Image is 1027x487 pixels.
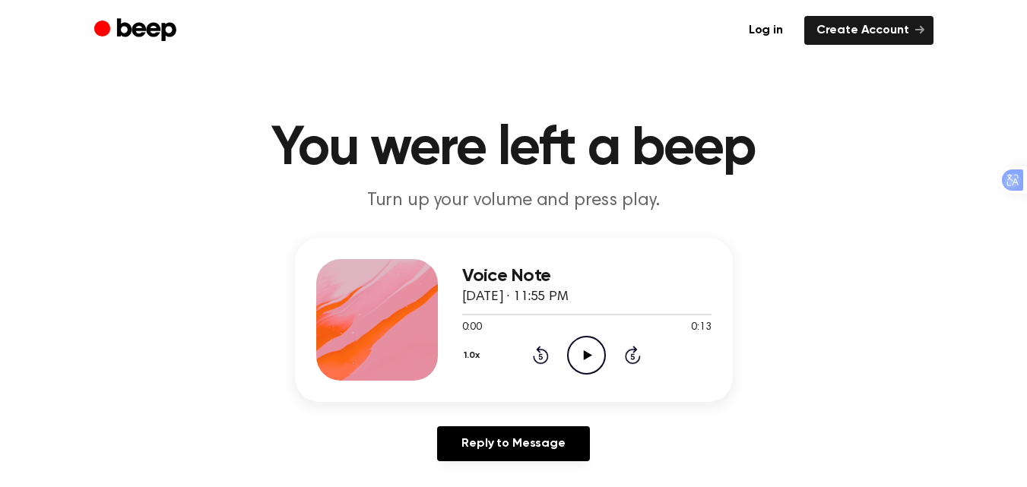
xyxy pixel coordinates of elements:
[222,188,806,213] p: Turn up your volume and press play.
[462,290,569,304] span: [DATE] · 11:55 PM
[462,343,486,368] button: 1.0x
[804,16,933,45] a: Create Account
[125,122,903,176] h1: You were left a beep
[737,16,795,45] a: Log in
[94,16,180,46] a: Beep
[691,320,711,336] span: 0:13
[462,320,482,336] span: 0:00
[437,426,589,461] a: Reply to Message
[462,266,712,286] h3: Voice Note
